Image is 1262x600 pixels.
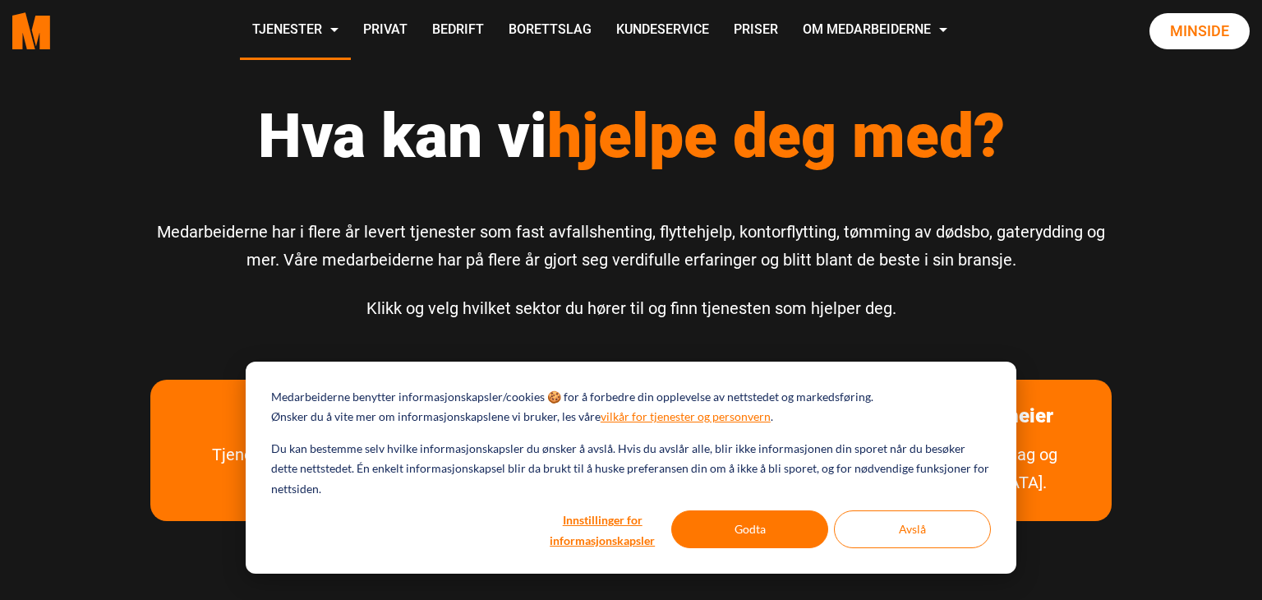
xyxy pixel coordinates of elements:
[790,2,960,60] a: Om Medarbeiderne
[539,510,666,548] button: Innstillinger for informasjonskapsler
[420,2,496,60] a: Bedrift
[246,362,1016,574] div: Cookie banner
[271,407,773,427] p: Ønsker du å vite mer om informasjonskapslene vi bruker, les våre .
[150,218,1112,274] p: Medarbeiderne har i flere år levert tjenester som fast avfallshenting, flyttehjelp, kontorflyttin...
[496,2,604,60] a: Borettslag
[150,99,1112,173] h1: Hva kan vi
[240,2,351,60] a: Tjenester
[604,2,721,60] a: Kundeservice
[721,2,790,60] a: Priser
[1149,13,1250,49] a: Minside
[351,2,420,60] a: Privat
[271,387,873,408] p: Medarbeiderne benytter informasjonskapsler/cookies 🍪 for å forbedre din opplevelse av nettstedet ...
[271,439,991,500] p: Du kan bestemme selv hvilke informasjonskapsler du ønsker å avslå. Hvis du avslår alle, blir ikke...
[547,99,1005,172] span: hjelpe deg med?
[601,407,771,427] a: vilkår for tjenester og personvern
[834,510,991,548] button: Avslå
[150,441,454,521] a: Tjenester vi tilbyr private husholdninger
[671,510,828,548] button: Godta
[150,294,1112,322] p: Klikk og velg hvilket sektor du hører til og finn tjenesten som hjelper deg.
